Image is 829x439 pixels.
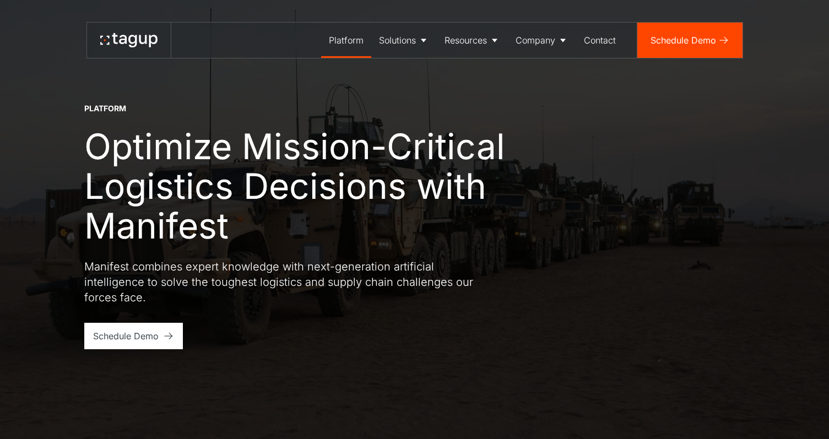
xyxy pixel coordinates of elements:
div: Company [516,34,555,47]
a: Solutions [371,23,437,58]
div: Solutions [379,34,416,47]
a: Platform [321,23,371,58]
div: Contact [584,34,616,47]
div: Schedule Demo [651,34,716,47]
div: Resources [445,34,487,47]
a: Schedule Demo [84,323,183,349]
div: Schedule Demo [93,329,159,343]
a: Company [508,23,576,58]
p: Manifest combines expert knowledge with next-generation artificial intelligence to solve the toug... [84,259,481,305]
div: Platform [329,34,364,47]
a: Contact [576,23,624,58]
h1: Optimize Mission-Critical Logistics Decisions with Manifest [84,127,547,246]
div: Platform [84,103,126,114]
a: Schedule Demo [637,23,743,58]
a: Resources [437,23,508,58]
